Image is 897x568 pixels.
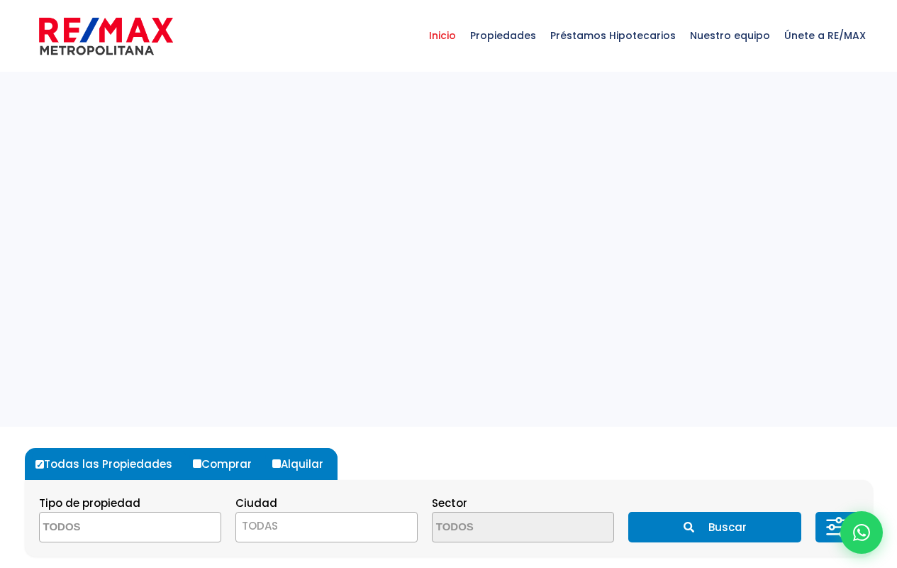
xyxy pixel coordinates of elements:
[543,14,683,57] span: Préstamos Hipotecarios
[193,459,201,468] input: Comprar
[189,448,266,480] label: Comprar
[683,14,777,57] span: Nuestro equipo
[272,459,281,468] input: Alquilar
[628,512,801,542] button: Buscar
[35,460,44,469] input: Todas las Propiedades
[235,496,277,510] span: Ciudad
[236,516,417,536] span: TODAS
[39,496,140,510] span: Tipo de propiedad
[422,14,463,57] span: Inicio
[269,448,338,480] label: Alquilar
[463,14,543,57] span: Propiedades
[39,15,173,58] img: remax-metropolitana-logo
[432,496,467,510] span: Sector
[242,518,278,533] span: TODAS
[433,513,570,543] textarea: Search
[777,14,873,57] span: Únete a RE/MAX
[40,513,177,543] textarea: Search
[32,448,186,480] label: Todas las Propiedades
[235,512,418,542] span: TODAS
